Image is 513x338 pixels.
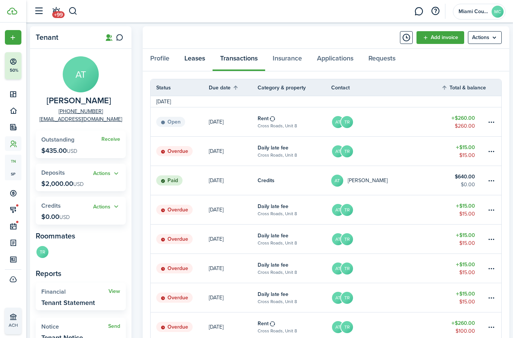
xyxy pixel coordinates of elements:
p: ACH [9,322,53,329]
avatar-text: AT [63,56,99,92]
button: Open sidebar [32,4,46,18]
panel-main-subtitle: Reports [36,268,126,279]
a: Overdue [151,225,209,253]
avatar-text: TR [341,321,353,333]
button: Open menu [468,31,502,44]
p: $2,000.00 [41,180,84,187]
a: Daily late feeCross Roads, Unit 8 [258,254,331,283]
a: $640.00$0.00 [441,166,486,195]
a: $15.00$15.00 [441,225,486,253]
a: $15.00$15.00 [441,137,486,166]
span: Miami Court Cottages LLC / Swindell Mobile Home Park LLC / Crossroads Motel LLC [459,9,489,14]
table-info-title: Daily late fee [258,232,288,240]
a: [PHONE_NUMBER] [59,107,103,115]
a: tn [5,155,21,167]
status: Overdue [156,293,193,303]
table-subtitle: Cross Roads, Unit 8 [258,210,297,217]
a: Daily late feeCross Roads, Unit 8 [258,195,331,224]
p: [DATE] [209,118,223,126]
table-info-title: Daily late fee [258,144,288,152]
p: 50% [9,67,19,74]
avatar-text: TR [341,263,353,275]
span: USD [73,180,84,188]
table-subtitle: Cross Roads, Unit 8 [258,240,297,246]
menu-btn: Actions [468,31,502,44]
status: Open [156,117,185,127]
table-amount-title: $15.00 [456,231,475,239]
avatar-text: TR [341,292,353,304]
table-subtitle: Cross Roads, Unit 8 [258,298,297,305]
table-amount-title: $15.00 [456,261,475,269]
status: Overdue [156,205,193,215]
status: Overdue [156,146,193,157]
table-amount-title: $640.00 [455,173,475,181]
button: Open resource center [429,5,442,18]
status: Overdue [156,263,193,274]
a: sp [5,167,21,180]
avatar-text: AT [332,263,344,275]
table-amount-title: $260.00 [451,319,475,327]
a: [DATE] [209,195,258,224]
button: Open menu [93,202,120,211]
a: Overdue [151,283,209,312]
a: $15.00$15.00 [441,283,486,312]
a: [DATE] [209,107,258,136]
a: RentCross Roads, Unit 8 [258,107,331,136]
button: Actions [93,169,120,178]
th: Category & property [258,84,331,92]
table-amount-description: $15.00 [459,269,475,276]
p: [DATE] [209,323,223,331]
table-subtitle: Cross Roads, Unit 8 [258,152,297,158]
table-info-title: Rent [258,320,269,327]
table-amount-description: $100.00 [456,327,475,335]
avatar-text: TR [341,145,353,157]
a: Receive [101,136,120,142]
th: Sort [441,83,486,92]
button: Open menu [93,169,120,178]
a: Overdue [151,195,209,224]
button: Search [68,5,78,18]
th: Sort [209,83,258,92]
a: [DATE] [209,166,258,195]
avatar-text: TR [341,233,353,245]
a: Overdue [151,137,209,166]
table-amount-description: $15.00 [459,210,475,218]
table-amount-title: $260.00 [451,114,475,122]
status: Paid [156,175,183,186]
a: [DATE] [209,137,258,166]
p: $0.00 [41,213,70,220]
p: $435.00 [41,147,77,154]
a: $15.00$15.00 [441,254,486,283]
th: Contact [331,84,441,92]
avatar-text: AT [332,233,344,245]
span: Credits [41,201,61,210]
a: ATTR [331,137,441,166]
table-subtitle: Cross Roads, Unit 8 [258,269,297,276]
avatar-text: AT [332,204,344,216]
a: [DATE] [209,283,258,312]
table-amount-title: $15.00 [456,143,475,151]
table-amount-title: $15.00 [456,202,475,210]
p: [DATE] [209,147,223,155]
p: [DATE] [209,206,223,214]
table-info-title: Credits [258,177,275,184]
span: USD [67,147,77,155]
avatar-text: TR [36,246,48,258]
table-subtitle: Cross Roads, Unit 8 [258,122,297,129]
button: 50% [5,52,67,79]
table-amount-description: $15.00 [459,239,475,247]
avatar-text: TR [341,204,353,216]
widget-stats-title: Financial [41,288,109,295]
table-profile-info-text: [PERSON_NAME] [348,178,388,184]
a: Notifications [49,2,63,21]
a: Paid [151,166,209,195]
widget-stats-action: Send [108,323,120,329]
table-amount-description: $15.00 [459,151,475,159]
p: [DATE] [209,235,223,243]
a: AT[PERSON_NAME] [331,166,441,195]
a: Applications [309,49,361,71]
